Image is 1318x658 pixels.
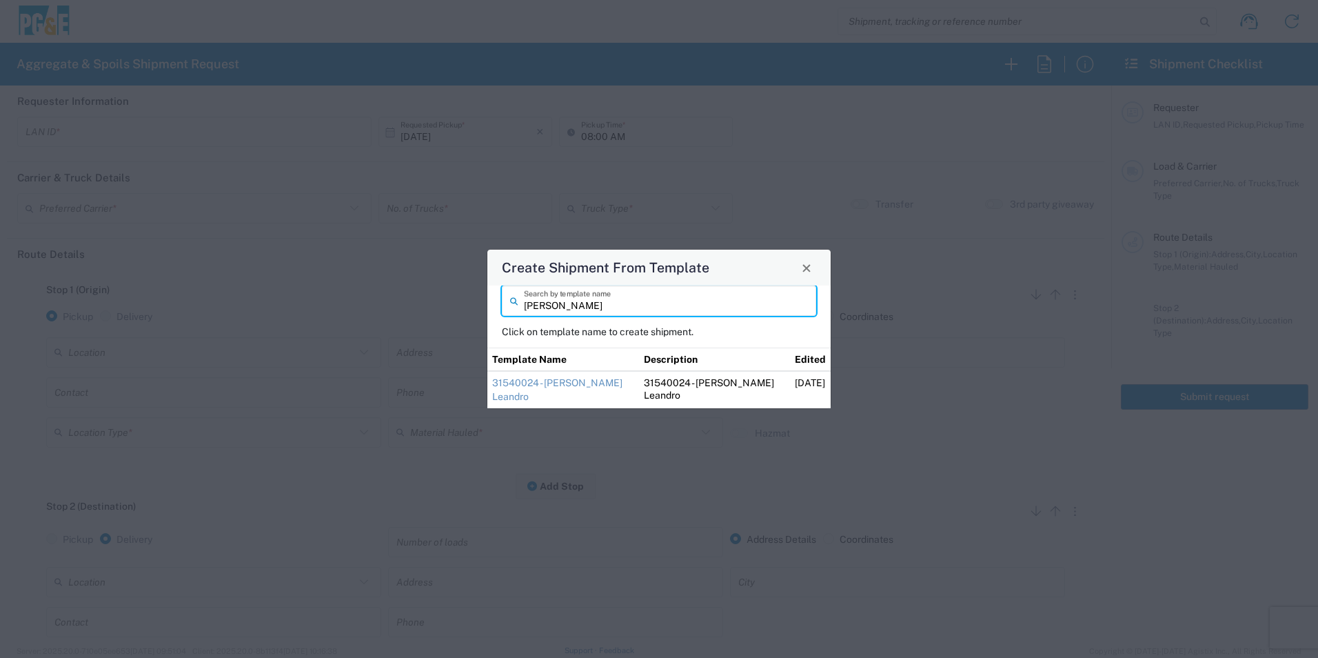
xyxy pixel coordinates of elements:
p: Click on template name to create shipment. [502,326,816,338]
th: Template Name [487,348,639,371]
h4: Create Shipment From Template [502,257,709,277]
th: Edited [790,348,831,371]
td: 31540024 - [PERSON_NAME] Leandro [639,371,791,408]
table: Shipment templates [487,348,831,408]
th: Description [639,348,791,371]
a: 31540024 - [PERSON_NAME] Leandro [492,377,622,402]
button: Close [797,258,816,277]
td: [DATE] [790,371,831,408]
